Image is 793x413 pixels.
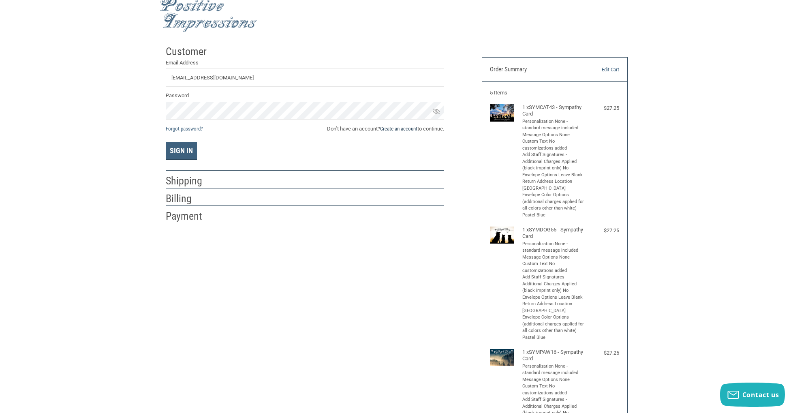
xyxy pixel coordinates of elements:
a: Create an account [380,126,417,132]
li: Custom Text No customizations added [522,383,585,396]
li: Envelope Color Options (additional charges applied for all colors other than white) Pastel Blue [522,314,585,341]
label: Email Address [166,59,444,67]
h4: 1 x SYMDOG55 - Sympathy Card [522,227,585,240]
div: $27.25 [587,349,619,357]
h2: Billing [166,192,213,205]
a: Forgot password? [166,126,203,132]
h3: Order Summary [490,66,578,74]
li: Add Staff Signatures - Additional Charges Applied (black imprint only) No [522,274,585,294]
li: Envelope Options Leave Blank [522,172,585,179]
h2: Customer [166,45,213,58]
h2: Shipping [166,174,213,188]
li: Envelope Options Leave Blank [522,294,585,301]
li: Message Options None [522,132,585,139]
li: Personalization None - standard message included [522,241,585,254]
li: Message Options None [522,377,585,383]
li: Return Address Location [GEOGRAPHIC_DATA] [522,178,585,192]
div: $27.25 [587,104,619,112]
span: Contact us [742,390,779,399]
li: Custom Text No customizations added [522,261,585,274]
li: Personalization None - standard message included [522,118,585,132]
li: Personalization None - standard message included [522,363,585,377]
li: Envelope Color Options (additional charges applied for all colors other than white) Pastel Blue [522,192,585,218]
button: Sign In [166,142,197,160]
li: Return Address Location [GEOGRAPHIC_DATA] [522,301,585,314]
li: Custom Text No customizations added [522,138,585,152]
button: Contact us [720,383,785,407]
h3: 5 Items [490,90,619,96]
li: Message Options None [522,254,585,261]
div: $27.25 [587,227,619,235]
a: Edit Cart [578,66,619,74]
li: Add Staff Signatures - Additional Charges Applied (black imprint only) No [522,152,585,172]
h4: 1 x SYMPAW16 - Sympathy Card [522,349,585,362]
h2: Payment [166,210,213,223]
h4: 1 x SYMCAT43 - Sympathy Card [522,104,585,118]
span: Don’t have an account? to continue. [327,125,444,133]
label: Password [166,92,444,100]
